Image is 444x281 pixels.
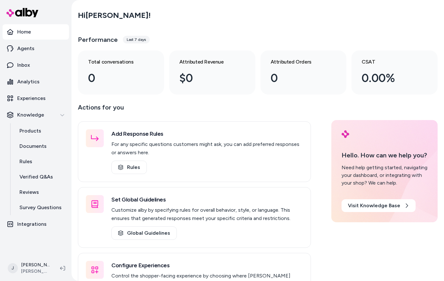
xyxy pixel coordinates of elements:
a: Experiences [3,91,69,106]
div: 0 [271,70,326,87]
a: Global Guidelines [111,226,177,240]
h3: Add Response Rules [111,129,303,138]
button: Knowledge [3,107,69,123]
h3: Configure Experiences [111,261,303,270]
p: Analytics [17,78,40,86]
h2: Hi [PERSON_NAME] ! [78,11,151,20]
img: alby Logo [342,130,349,138]
p: Customize alby by specifying rules for overall behavior, style, or language. This ensures that ge... [111,206,303,223]
p: Hello. How can we help you? [342,150,427,160]
h3: Performance [78,35,118,44]
div: Need help getting started, navigating your dashboard, or integrating with your shop? We can help. [342,164,427,187]
h3: Set Global Guidelines [111,195,303,204]
img: alby Logo [6,8,38,17]
p: Agents [17,45,34,52]
p: Actions for you [78,102,311,118]
a: Rules [111,161,147,174]
p: [PERSON_NAME] [21,262,50,268]
p: Rules [19,158,32,165]
a: Attributed Orders 0 [260,50,347,95]
p: Documents [19,142,47,150]
a: Total conversations 0 [78,50,164,95]
p: Integrations [17,220,47,228]
p: Experiences [17,95,46,102]
div: $0 [179,70,235,87]
p: Verified Q&As [19,173,53,181]
a: Agents [3,41,69,56]
h3: Total conversations [88,58,144,66]
p: For any specific questions customers might ask, you can add preferred responses or answers here. [111,140,303,157]
p: Survey Questions [19,204,62,211]
a: Analytics [3,74,69,89]
p: Home [17,28,31,36]
a: Inbox [3,57,69,73]
a: Attributed Revenue $0 [169,50,255,95]
a: Integrations [3,216,69,232]
p: Reviews [19,188,39,196]
a: Home [3,24,69,40]
div: 0.00% [362,70,417,87]
button: J[PERSON_NAME][PERSON_NAME] [4,258,55,278]
h3: CSAT [362,58,417,66]
h3: Attributed Revenue [179,58,235,66]
a: Products [13,123,69,139]
div: Last 7 days [123,36,150,43]
a: Survey Questions [13,200,69,215]
a: Reviews [13,185,69,200]
a: Verified Q&As [13,169,69,185]
div: 0 [88,70,144,87]
p: Knowledge [17,111,44,119]
span: [PERSON_NAME] [21,268,50,275]
a: Documents [13,139,69,154]
p: Inbox [17,61,30,69]
a: Rules [13,154,69,169]
span: J [8,263,18,273]
h3: Attributed Orders [271,58,326,66]
a: CSAT 0.00% [351,50,438,95]
p: Products [19,127,41,135]
a: Visit Knowledge Base [342,199,416,212]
